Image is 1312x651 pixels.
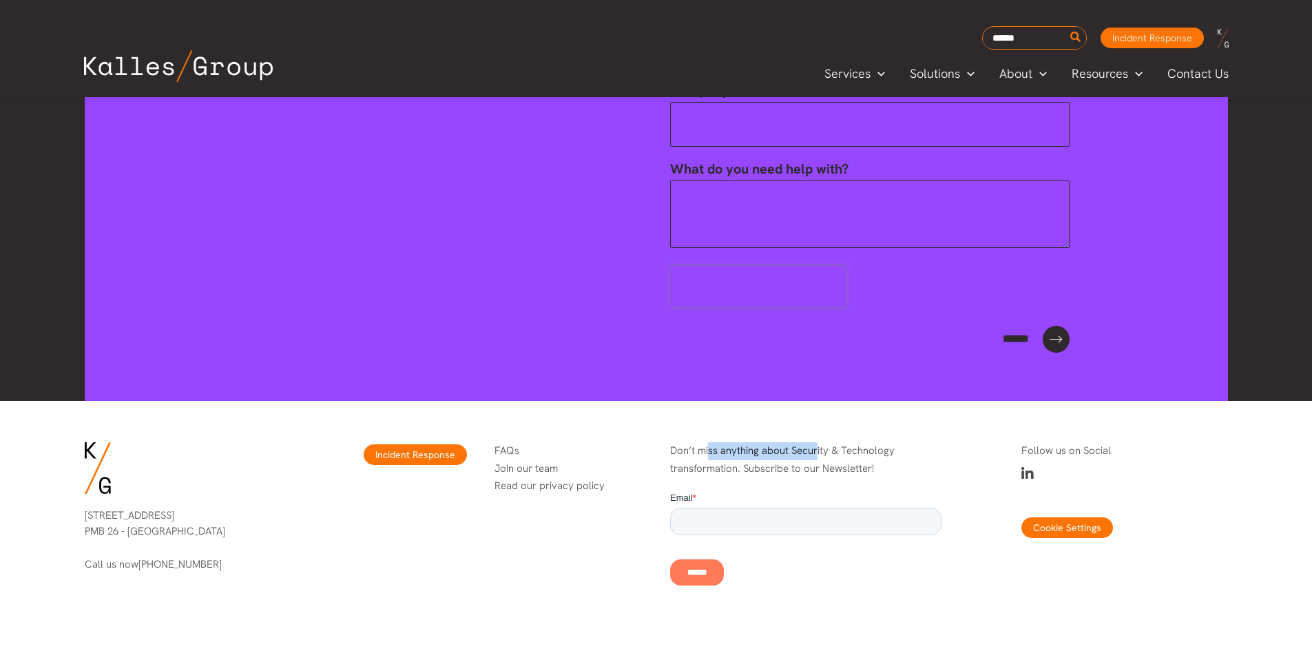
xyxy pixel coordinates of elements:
[987,63,1059,84] a: AboutMenu Toggle
[1155,63,1242,84] a: Contact Us
[138,557,222,571] a: [PHONE_NUMBER]
[1021,442,1228,460] p: Follow us on Social
[999,63,1032,84] span: About
[1032,63,1047,84] span: Menu Toggle
[960,63,975,84] span: Menu Toggle
[871,63,885,84] span: Menu Toggle
[1072,63,1128,84] span: Resources
[1059,63,1155,84] a: ResourcesMenu Toggle
[1101,28,1204,48] a: Incident Response
[670,442,941,477] p: Don’t miss anything about Security & Technology transformation. Subscribe to our Newsletter!
[1021,517,1113,538] button: Cookie Settings
[494,479,605,493] a: Read our privacy policy
[670,160,848,178] span: What do you need help with?
[812,62,1242,85] nav: Primary Site Navigation
[670,491,941,610] iframe: Form 0
[1068,27,1085,49] button: Search
[85,508,291,539] p: [STREET_ADDRESS] PMB 26 - [GEOGRAPHIC_DATA]
[824,63,871,84] span: Services
[897,63,987,84] a: SolutionsMenu Toggle
[494,462,558,475] a: Join our team
[85,442,111,494] img: KG-Logo-Signature
[84,50,273,82] img: Kalles Group
[364,444,467,465] a: Incident Response
[910,63,960,84] span: Solutions
[85,557,291,572] p: Call us now
[1128,63,1143,84] span: Menu Toggle
[1167,63,1229,84] span: Contact Us
[670,266,846,307] iframe: reCAPTCHA
[494,444,519,457] a: FAQs
[812,63,897,84] a: ServicesMenu Toggle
